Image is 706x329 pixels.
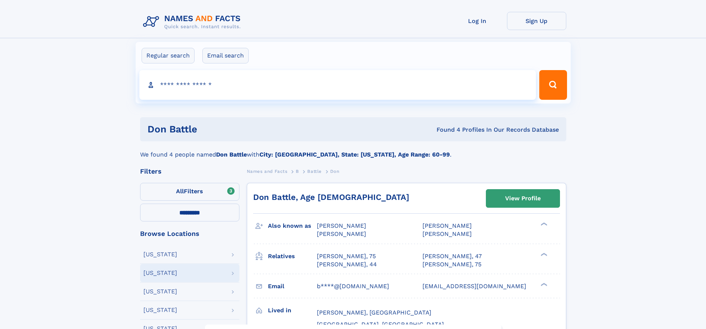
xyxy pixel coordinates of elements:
span: Battle [307,169,322,174]
span: [PERSON_NAME], [GEOGRAPHIC_DATA] [317,309,431,316]
a: Log In [448,12,507,30]
a: [PERSON_NAME], 75 [317,252,376,260]
div: Browse Locations [140,230,239,237]
span: All [176,188,184,195]
span: [PERSON_NAME] [422,222,472,229]
span: B [296,169,299,174]
h1: don battle [148,125,317,134]
div: View Profile [505,190,541,207]
div: Found 4 Profiles In Our Records Database [317,126,559,134]
a: Battle [307,167,322,176]
a: [PERSON_NAME], 75 [422,260,481,269]
span: [EMAIL_ADDRESS][DOMAIN_NAME] [422,283,526,290]
a: Names and Facts [247,167,288,176]
a: B [296,167,299,176]
a: [PERSON_NAME], 44 [317,260,377,269]
a: View Profile [486,190,560,207]
b: City: [GEOGRAPHIC_DATA], State: [US_STATE], Age Range: 60-99 [259,151,450,158]
button: Search Button [539,70,567,100]
div: ❯ [539,222,548,227]
h3: Lived in [268,304,317,317]
div: ❯ [539,252,548,257]
h3: Also known as [268,220,317,232]
span: Don [330,169,339,174]
span: [GEOGRAPHIC_DATA], [GEOGRAPHIC_DATA] [317,321,444,328]
label: Filters [140,183,239,201]
div: [US_STATE] [143,251,177,257]
span: [PERSON_NAME] [317,230,366,237]
div: Filters [140,168,239,175]
span: [PERSON_NAME] [317,222,366,229]
label: Email search [202,48,249,63]
a: [PERSON_NAME], 47 [422,252,482,260]
h3: Email [268,280,317,293]
div: [US_STATE] [143,289,177,295]
div: [US_STATE] [143,270,177,276]
input: search input [139,70,536,100]
div: We found 4 people named with . [140,141,566,159]
h3: Relatives [268,250,317,263]
img: Logo Names and Facts [140,12,247,32]
div: [US_STATE] [143,307,177,313]
b: Don Battle [216,151,247,158]
a: Sign Up [507,12,566,30]
a: Don Battle, Age [DEMOGRAPHIC_DATA] [253,193,409,202]
label: Regular search [142,48,195,63]
span: [PERSON_NAME] [422,230,472,237]
div: ❯ [539,282,548,287]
